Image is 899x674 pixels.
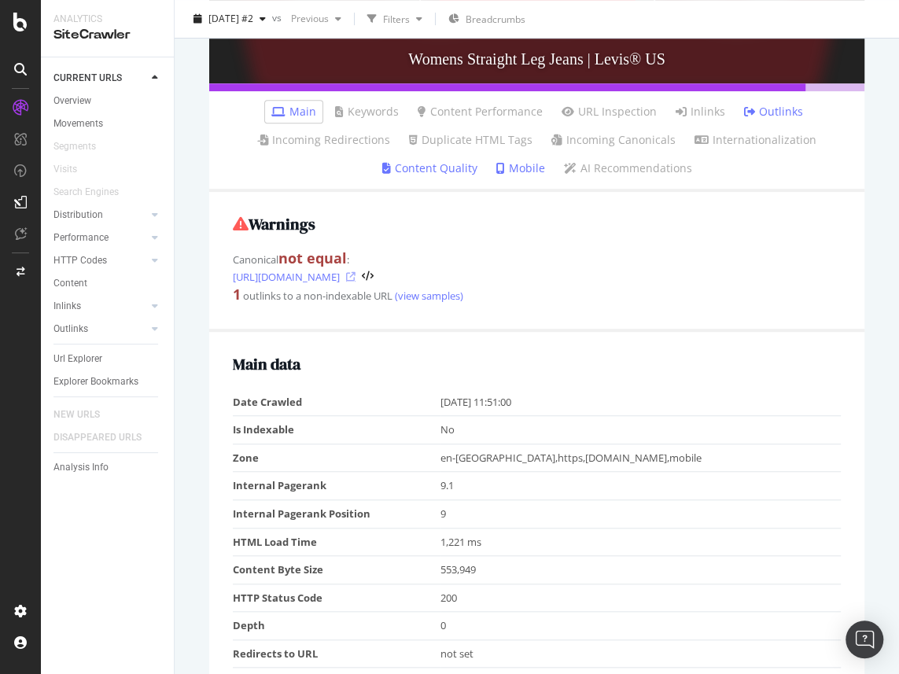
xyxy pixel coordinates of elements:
[53,351,163,367] a: Url Explorer
[53,374,163,390] a: Explorer Bookmarks
[409,132,532,148] a: Duplicate HTML Tags
[392,289,463,303] a: (view samples)
[233,612,440,640] td: Depth
[53,275,163,292] a: Content
[285,12,329,25] span: Previous
[53,138,96,155] div: Segments
[53,161,77,178] div: Visits
[676,104,725,120] a: Inlinks
[53,207,103,223] div: Distribution
[233,499,440,528] td: Internal Pagerank Position
[233,444,440,472] td: Zone
[233,285,841,305] div: outlinks to a non-indexable URL
[442,6,532,31] button: Breadcrumbs
[233,215,841,233] h2: Warnings
[53,321,147,337] a: Outlinks
[440,416,841,444] td: No
[440,499,841,528] td: 9
[562,104,657,120] a: URL Inspection
[440,528,841,556] td: 1,221 ms
[361,6,429,31] button: Filters
[53,252,107,269] div: HTTP Codes
[233,285,241,304] strong: 1
[53,407,100,423] div: NEW URLS
[53,374,138,390] div: Explorer Bookmarks
[53,298,81,315] div: Inlinks
[53,161,93,178] a: Visits
[233,416,440,444] td: Is Indexable
[53,207,147,223] a: Distribution
[233,472,440,500] td: Internal Pagerank
[440,612,841,640] td: 0
[744,104,803,120] a: Outlinks
[285,6,348,31] button: Previous
[53,116,103,132] div: Movements
[53,184,119,201] div: Search Engines
[335,104,399,120] a: Keywords
[53,275,87,292] div: Content
[233,389,440,416] td: Date Crawled
[440,556,841,584] td: 553,949
[53,429,142,446] div: DISAPPEARED URLS
[564,160,692,176] a: AI Recommendations
[53,184,134,201] a: Search Engines
[53,252,147,269] a: HTTP Codes
[53,26,161,44] div: SiteCrawler
[233,355,841,373] h2: Main data
[53,351,102,367] div: Url Explorer
[53,13,161,26] div: Analytics
[362,271,374,282] button: View HTML Source
[53,298,147,315] a: Inlinks
[418,104,543,120] a: Content Performance
[53,93,91,109] div: Overview
[271,104,316,120] a: Main
[187,6,272,31] button: [DATE] #2
[53,116,163,132] a: Movements
[53,321,88,337] div: Outlinks
[440,444,841,472] td: en-[GEOGRAPHIC_DATA],https,[DOMAIN_NAME],mobile
[272,10,285,24] span: vs
[208,12,253,25] span: 2025 Oct. 2nd #2
[466,13,525,26] span: Breadcrumbs
[440,472,841,500] td: 9.1
[440,389,841,416] td: [DATE] 11:51:00
[53,70,147,87] a: CURRENT URLS
[346,272,356,282] a: Visit Online Page
[233,556,440,584] td: Content Byte Size
[53,93,163,109] a: Overview
[278,249,347,267] strong: not equal
[53,459,163,476] a: Analysis Info
[53,429,157,446] a: DISAPPEARED URLS
[382,160,477,176] a: Content Quality
[53,70,122,87] div: CURRENT URLS
[53,230,147,246] a: Performance
[440,584,841,612] td: 200
[695,132,816,148] a: Internationalization
[551,132,676,148] a: Incoming Canonicals
[257,132,390,148] a: Incoming Redirections
[846,621,883,658] div: Open Intercom Messenger
[383,12,410,25] div: Filters
[53,230,109,246] div: Performance
[233,528,440,556] td: HTML Load Time
[496,160,545,176] a: Mobile
[233,639,440,668] td: Redirects to URL
[53,407,116,423] a: NEW URLS
[53,459,109,476] div: Analysis Info
[53,138,112,155] a: Segments
[233,249,841,285] div: Canonical :
[209,35,864,83] h3: Womens Straight Leg Jeans | Levis® US
[233,269,340,285] a: [URL][DOMAIN_NAME]
[440,646,833,661] div: not set
[233,584,440,612] td: HTTP Status Code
